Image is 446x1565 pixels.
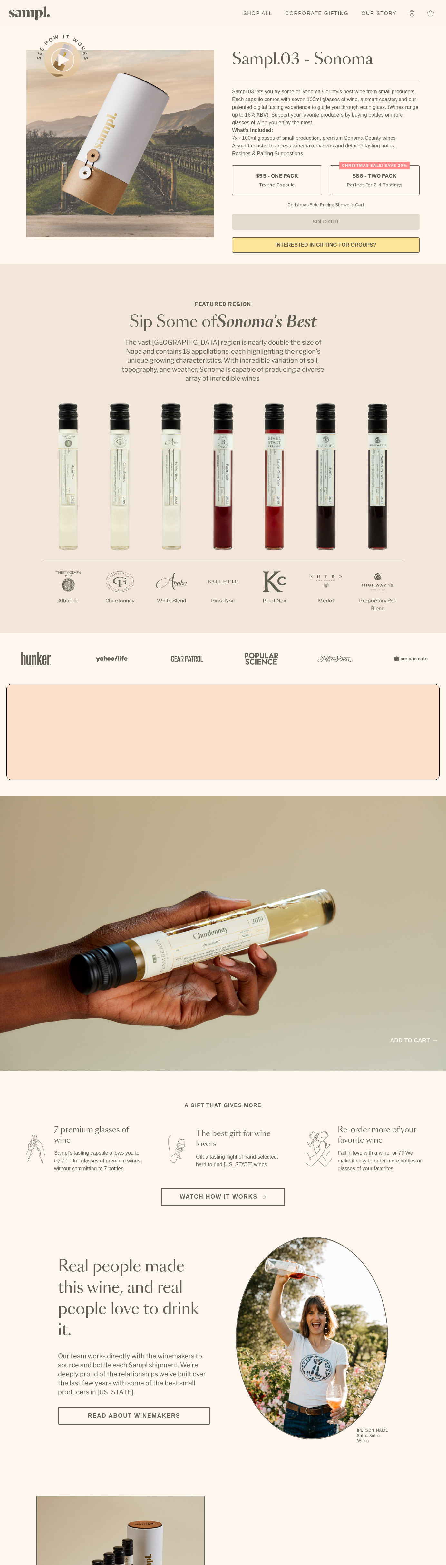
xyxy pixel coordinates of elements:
li: 7x - 100ml glasses of small production, premium Sonoma County wines [232,134,420,142]
li: A smart coaster to access winemaker videos and detailed tasting notes. [232,142,420,150]
button: Watch how it works [161,1188,285,1206]
p: Merlot [300,597,352,605]
button: See how it works [44,42,81,78]
a: interested in gifting for groups? [232,237,420,253]
span: $88 - Two Pack [353,173,397,180]
p: Our team works directly with the winemakers to source and bottle each Sampl shipment. We’re deepl... [58,1352,210,1397]
p: [PERSON_NAME] Sutro, Sutro Wines [357,1428,388,1443]
p: Albarino [43,597,94,605]
p: Proprietary Red Blend [352,597,403,612]
li: 7 / 7 [352,403,403,633]
img: Artboard_5_7fdae55a-36fd-43f7-8bfd-f74a06a2878e_x450.png [166,645,205,672]
img: Artboard_6_04f9a106-072f-468a-bdd7-f11783b05722_x450.png [92,645,130,672]
p: White Blend [146,597,197,605]
p: Pinot Noir [197,597,249,605]
li: 6 / 7 [300,403,352,625]
img: Sampl logo [9,6,50,20]
div: slide 1 [236,1237,388,1444]
li: 5 / 7 [249,403,300,625]
p: Gift a tasting flight of hand-selected, hard-to-find [US_STATE] wines. [196,1153,284,1169]
img: Artboard_3_0b291449-6e8c-4d07-b2c2-3f3601a19cd1_x450.png [316,645,354,672]
h2: Sip Some of [120,315,326,330]
h2: Real people made this wine, and real people love to drink it. [58,1256,210,1341]
li: Recipes & Pairing Suggestions [232,150,420,157]
ul: carousel [236,1237,388,1444]
h3: Re-order more of your favorite wine [338,1125,425,1145]
span: $55 - One Pack [256,173,298,180]
p: The vast [GEOGRAPHIC_DATA] region is nearly double the size of Napa and contains 18 appellations,... [120,338,326,383]
p: Sampl's tasting capsule allows you to try 7 100ml glasses of premium wines without committing to ... [54,1149,142,1172]
img: Sampl.03 - Sonoma [26,50,214,237]
a: Read about Winemakers [58,1407,210,1425]
small: Perfect For 2-4 Tastings [347,181,402,188]
h3: 7 premium glasses of wine [54,1125,142,1145]
img: Artboard_1_c8cd28af-0030-4af1-819c-248e302c7f06_x450.png [17,645,55,672]
li: 3 / 7 [146,403,197,625]
a: Our Story [358,6,400,21]
p: Fall in love with a wine, or 7? We make it easy to order more bottles or glasses of your favorites. [338,1149,425,1172]
a: Shop All [240,6,276,21]
p: Pinot Noir [249,597,300,605]
p: Featured Region [120,300,326,308]
h3: The best gift for wine lovers [196,1129,284,1149]
a: Corporate Gifting [282,6,352,21]
strong: What’s Included: [232,128,273,133]
li: 4 / 7 [197,403,249,625]
h2: A gift that gives more [185,1102,262,1109]
em: Sonoma's Best [217,315,317,330]
img: Artboard_7_5b34974b-f019-449e-91fb-745f8d0877ee_x450.png [391,645,429,672]
button: Sold Out [232,214,420,230]
img: Artboard_4_28b4d326-c26e-48f9-9c80-911f17d6414e_x450.png [241,645,280,672]
li: Christmas Sale Pricing Shown In Cart [284,202,367,208]
p: Chardonnay [94,597,146,605]
div: Christmas SALE! Save 20% [339,162,410,169]
h1: Sampl.03 - Sonoma [232,50,420,69]
small: Try the Capsule [259,181,295,188]
div: Sampl.03 lets you try some of Sonoma County's best wine from small producers. Each capsule comes ... [232,88,420,127]
a: Add to cart [390,1036,437,1045]
li: 2 / 7 [94,403,146,625]
li: 1 / 7 [43,403,94,625]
